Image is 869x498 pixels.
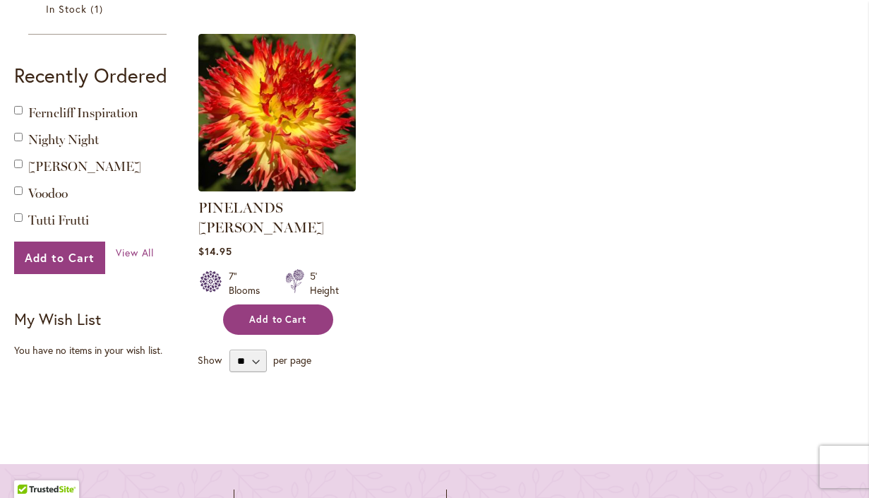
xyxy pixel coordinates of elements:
[198,34,356,191] img: PINELANDS PAM
[249,314,307,326] span: Add to Cart
[198,199,324,236] a: PINELANDS [PERSON_NAME]
[116,246,155,259] span: View All
[14,242,105,274] button: Add to Cart
[198,244,232,258] span: $14.95
[223,304,333,335] button: Add to Cart
[116,246,155,260] a: View All
[273,353,311,367] span: per page
[11,448,50,487] iframe: Launch Accessibility Center
[28,186,68,201] a: Voodoo
[14,309,101,329] strong: My Wish List
[46,2,87,16] span: In Stock
[90,1,106,16] span: 1
[229,269,268,297] div: 7" Blooms
[310,269,339,297] div: 5' Height
[28,213,89,228] a: Tutti Frutti
[198,353,222,367] span: Show
[25,250,95,265] span: Add to Cart
[198,181,356,194] a: PINELANDS PAM
[46,1,152,16] a: In Stock 1
[14,343,189,357] div: You have no items in your wish list.
[14,62,167,88] strong: Recently Ordered
[28,105,138,121] a: Ferncliff Inspiration
[28,159,141,174] a: [PERSON_NAME]
[28,132,99,148] a: Nighty Night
